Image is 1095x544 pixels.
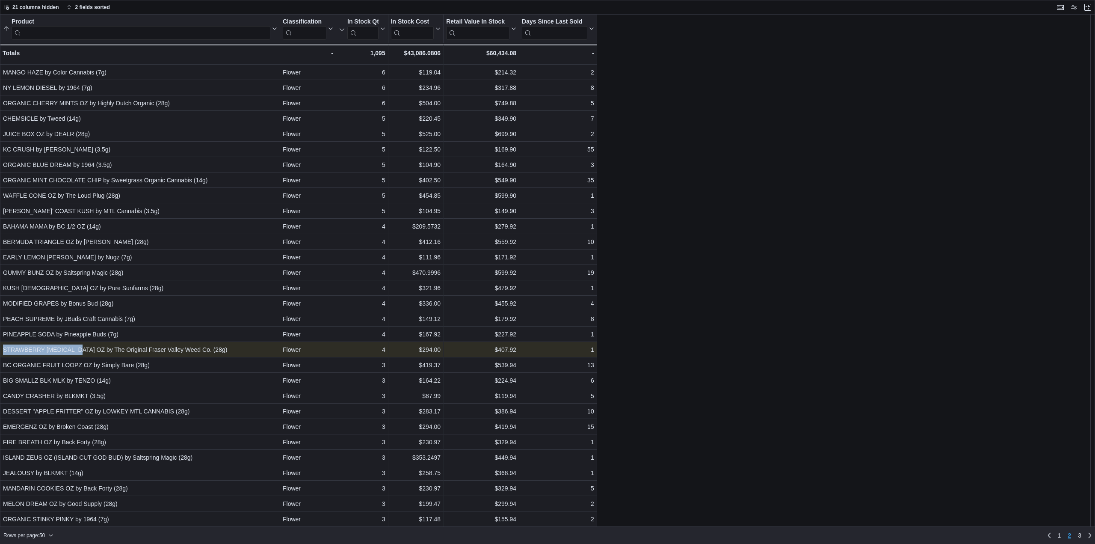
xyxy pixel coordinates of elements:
[3,468,277,478] div: JEALOUSY by BLKMKT (14g)
[3,329,277,339] div: PINEAPPLE SODA by Pineapple Buds (7g)
[339,437,385,447] div: 3
[283,483,333,493] div: Flower
[339,499,385,509] div: 3
[446,221,516,232] div: $279.92
[391,113,441,124] div: $220.45
[522,252,594,262] div: 1
[3,345,277,355] div: STRAWBERRY [MEDICAL_DATA] OZ by The Original Fraser Valley Weed Co. (28g)
[3,48,277,58] div: Totals
[522,298,594,309] div: 4
[283,48,333,58] div: -
[522,144,594,155] div: 55
[446,160,516,170] div: $164.90
[339,406,385,416] div: 3
[446,18,509,40] div: Retail Value In Stock
[446,314,516,324] div: $179.92
[3,83,277,93] div: NY LEMON DIESEL by 1964 (7g)
[283,175,333,185] div: Flower
[283,329,333,339] div: Flower
[446,329,516,339] div: $227.92
[3,532,45,539] span: Rows per page : 50
[12,18,270,40] div: Product
[283,391,333,401] div: Flower
[339,190,385,201] div: 5
[283,298,333,309] div: Flower
[283,468,333,478] div: Flower
[446,144,516,155] div: $169.90
[446,206,516,216] div: $149.90
[283,283,333,293] div: Flower
[522,48,594,58] div: -
[339,252,385,262] div: 4
[3,298,277,309] div: MODIFIED GRAPES by Bonus Bud (28g)
[339,175,385,185] div: 5
[339,83,385,93] div: 6
[446,67,516,77] div: $214.32
[446,98,516,108] div: $749.88
[283,98,333,108] div: Flower
[339,345,385,355] div: 4
[391,468,441,478] div: $258.75
[283,422,333,432] div: Flower
[1083,2,1093,12] button: Exit fullscreen
[339,144,385,155] div: 5
[446,360,516,370] div: $539.94
[3,160,277,170] div: ORGANIC BLUE DREAM by 1964 (3.5g)
[1055,2,1065,12] button: Keyboard shortcuts
[3,452,277,463] div: ISLAND ZEUS OZ (ISLAND CUT GOD BUD) by Saltspring Magic (28g)
[522,18,594,40] button: Days Since Last Sold
[3,483,277,493] div: MANDARIN COOKIES OZ by Back Forty (28g)
[3,190,277,201] div: WAFFLE CONE OZ by The Loud Plug (28g)
[3,375,277,386] div: BIG SMALLZ BLK MLK by TENZO (14g)
[446,514,516,524] div: $155.94
[283,360,333,370] div: Flower
[283,237,333,247] div: Flower
[391,268,441,278] div: $470.9996
[446,345,516,355] div: $407.92
[3,252,277,262] div: EARLY LEMON [PERSON_NAME] by Nugz (7g)
[391,252,441,262] div: $111.96
[522,283,594,293] div: 1
[1078,531,1081,540] span: 3
[446,483,516,493] div: $329.94
[283,67,333,77] div: Flower
[391,314,441,324] div: $149.12
[283,190,333,201] div: Flower
[1054,529,1065,542] a: Page 1 of 3
[391,98,441,108] div: $504.00
[391,422,441,432] div: $294.00
[522,129,594,139] div: 2
[522,113,594,124] div: 7
[391,514,441,524] div: $117.48
[391,67,441,77] div: $119.04
[446,252,516,262] div: $171.92
[522,329,594,339] div: 1
[3,18,277,40] button: Product
[339,375,385,386] div: 3
[446,468,516,478] div: $368.94
[522,406,594,416] div: 10
[522,190,594,201] div: 1
[3,237,277,247] div: BERMUDA TRIANGLE OZ by [PERSON_NAME] (28g)
[283,160,333,170] div: Flower
[391,283,441,293] div: $321.96
[1068,531,1071,540] span: 2
[3,422,277,432] div: EMERGENZ OZ by Broken Coast (28g)
[522,391,594,401] div: 5
[446,283,516,293] div: $479.92
[391,129,441,139] div: $525.00
[347,18,379,40] div: In Stock Qty
[391,437,441,447] div: $230.97
[283,18,326,40] div: Classification
[3,129,277,139] div: JUICE BOX OZ by DEALR (28g)
[3,283,277,293] div: KUSH [DEMOGRAPHIC_DATA] OZ by Pure Sunfarms (28g)
[339,268,385,278] div: 4
[283,268,333,278] div: Flower
[3,391,277,401] div: CANDY CRASHER by BLKMKT (3.5g)
[391,144,441,155] div: $122.50
[339,483,385,493] div: 3
[3,206,277,216] div: [PERSON_NAME]' COAST KUSH by MTL Cannabis (3.5g)
[339,298,385,309] div: 4
[339,18,385,40] button: In Stock Qty
[3,514,277,524] div: ORGANIC STINKY PINKY by 1964 (7g)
